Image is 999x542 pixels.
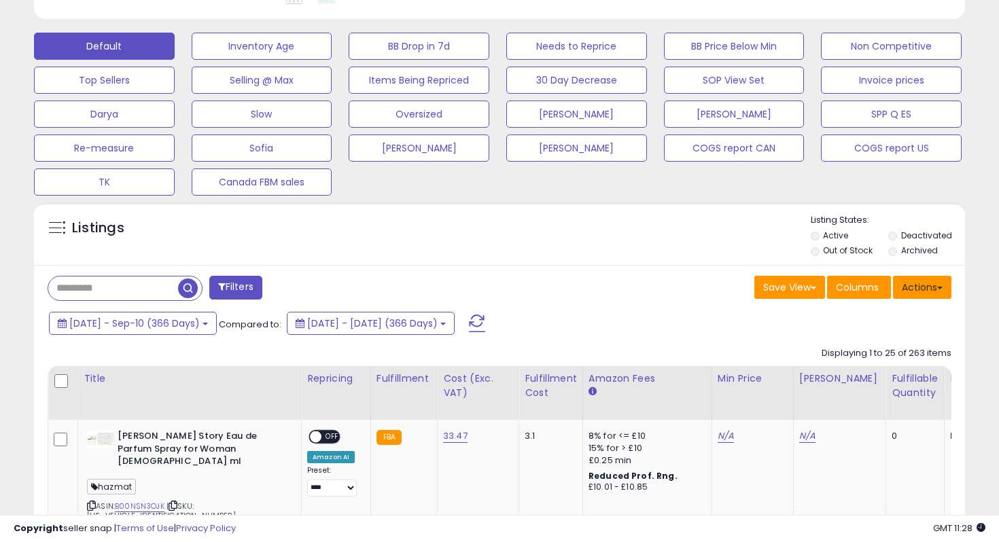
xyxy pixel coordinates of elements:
span: [DATE] - Sep-10 (366 Days) [69,317,200,330]
b: [PERSON_NAME] Story Eau de Parfum Spray for Woman [DEMOGRAPHIC_DATA] ml [118,430,283,471]
div: 0 [892,430,934,442]
span: hazmat [87,479,136,494]
strong: Copyright [14,522,63,535]
div: Fulfillment [376,372,432,386]
button: Invoice prices [821,67,962,94]
button: COGS report US [821,134,962,162]
label: Active [823,230,848,241]
span: OFF [321,431,343,443]
button: [PERSON_NAME] [506,101,647,128]
button: 30 Day Decrease [506,67,647,94]
button: [DATE] - Sep-10 (366 Days) [49,312,217,335]
button: Needs to Reprice [506,33,647,60]
button: BB Drop in 7d [349,33,489,60]
button: Items Being Repriced [349,67,489,94]
div: Min Price [718,372,788,386]
button: Slow [192,101,332,128]
b: Reduced Prof. Rng. [589,470,678,482]
img: 31splNPdtoL._SL40_.jpg [87,430,114,448]
button: Selling @ Max [192,67,332,94]
a: 33.47 [443,429,468,443]
div: Title [84,372,296,386]
button: Save View [754,276,825,299]
div: Preset: [307,466,360,496]
h5: Listings [72,219,124,238]
div: £10.01 - £10.85 [589,482,701,493]
button: Actions [893,276,951,299]
div: Repricing [307,372,365,386]
small: FBA [376,430,402,445]
button: COGS report CAN [664,134,805,162]
div: Fulfillment Cost [525,372,577,400]
div: Amazon AI [307,451,355,463]
span: Compared to: [219,318,281,331]
button: Non Competitive [821,33,962,60]
label: Deactivated [901,230,952,241]
div: Amazon Fees [589,372,706,386]
button: Columns [827,276,891,299]
button: [DATE] - [DATE] (366 Days) [287,312,455,335]
button: Top Sellers [34,67,175,94]
div: Cost (Exc. VAT) [443,372,513,400]
button: BB Price Below Min [664,33,805,60]
span: Columns [836,281,879,294]
div: £0.25 min [589,454,701,467]
button: Darya [34,101,175,128]
small: Amazon Fees. [589,386,597,398]
div: 15% for > £10 [589,442,701,454]
button: Default [34,33,175,60]
button: Inventory Age [192,33,332,60]
div: 8% for <= £10 [589,430,701,442]
button: Sofia [192,134,332,162]
p: Listing States: [811,214,966,227]
button: [PERSON_NAME] [506,134,647,162]
div: seller snap | | [14,522,236,535]
button: Filters [209,276,262,300]
div: Displaying 1 to 25 of 263 items [822,347,951,360]
a: N/A [718,429,734,443]
div: [PERSON_NAME] [799,372,880,386]
button: SPP Q ES [821,101,962,128]
button: [PERSON_NAME] [664,101,805,128]
label: Archived [901,245,938,256]
span: 2025-09-11 11:28 GMT [933,522,985,535]
div: Fulfillable Quantity [892,372,939,400]
button: TK [34,168,175,196]
button: Oversized [349,101,489,128]
span: [DATE] - [DATE] (366 Days) [307,317,438,330]
button: SOP View Set [664,67,805,94]
button: Canada FBM sales [192,168,332,196]
a: N/A [799,429,816,443]
button: [PERSON_NAME] [349,134,489,162]
a: Privacy Policy [176,522,236,535]
div: 3.1 [525,430,572,442]
label: Out of Stock [823,245,873,256]
a: Terms of Use [116,522,174,535]
button: Re-measure [34,134,175,162]
a: B00NSN3OJK [115,501,164,512]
